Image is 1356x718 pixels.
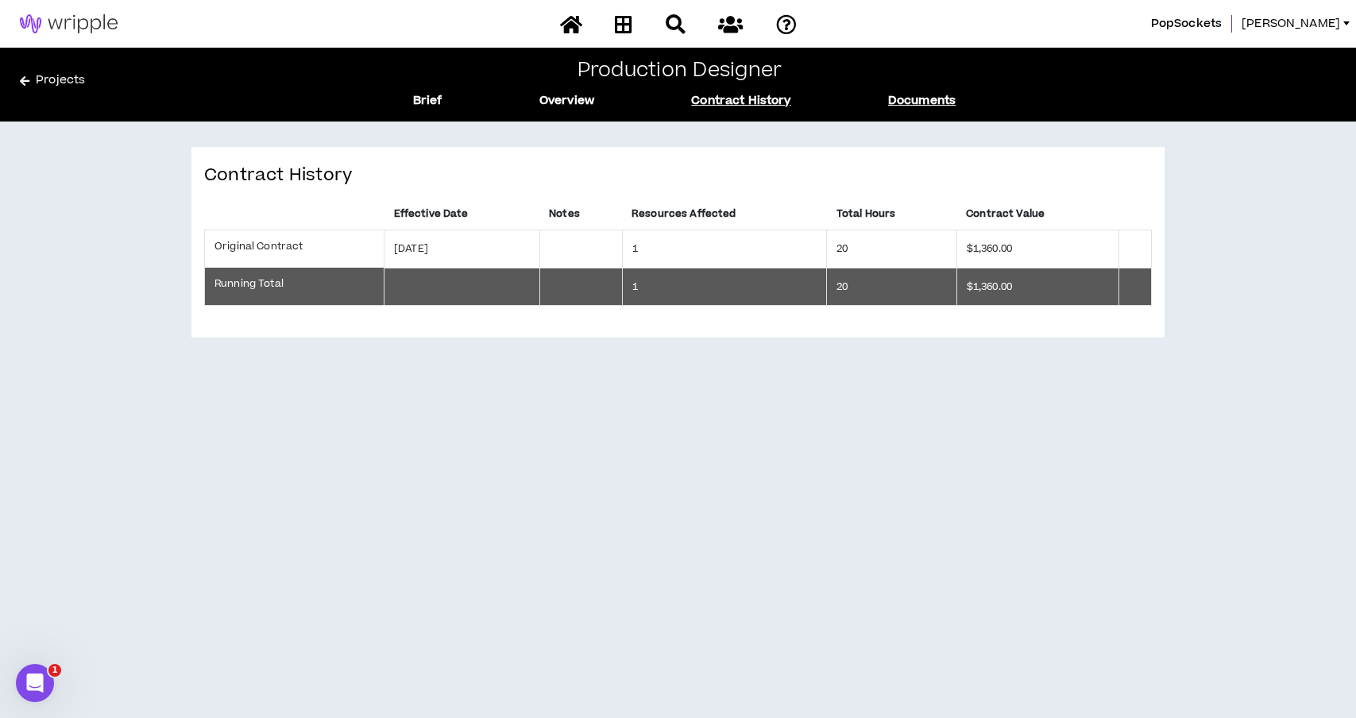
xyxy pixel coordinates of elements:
a: Documents [888,92,956,110]
th: Total Hours [827,198,956,230]
span: PopSockets [1151,15,1222,33]
span: 1 [632,241,638,256]
span: [PERSON_NAME] [1242,15,1340,33]
th: Resources Affected [622,198,827,230]
span: 1 [48,664,61,677]
span: Original Contract [214,240,303,253]
th: Contract Value [956,198,1118,230]
a: Contract History [691,92,790,110]
span: Running Total [214,277,284,290]
h3: Contract History [204,166,1152,186]
a: Projects [20,71,371,97]
span: $ 1,360.00 [967,241,1012,256]
a: Brief [413,92,442,110]
span: 20 [836,241,848,256]
span: $ 1,360.00 [967,280,1012,294]
th: Effective Date [384,198,540,230]
span: [DATE] [394,241,428,256]
span: 20 [836,280,848,294]
iframe: Intercom live chat [16,664,54,702]
th: Notes [539,198,622,230]
span: 1 [632,280,638,294]
h2: Production Designer [578,60,782,83]
a: Overview [539,92,594,110]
